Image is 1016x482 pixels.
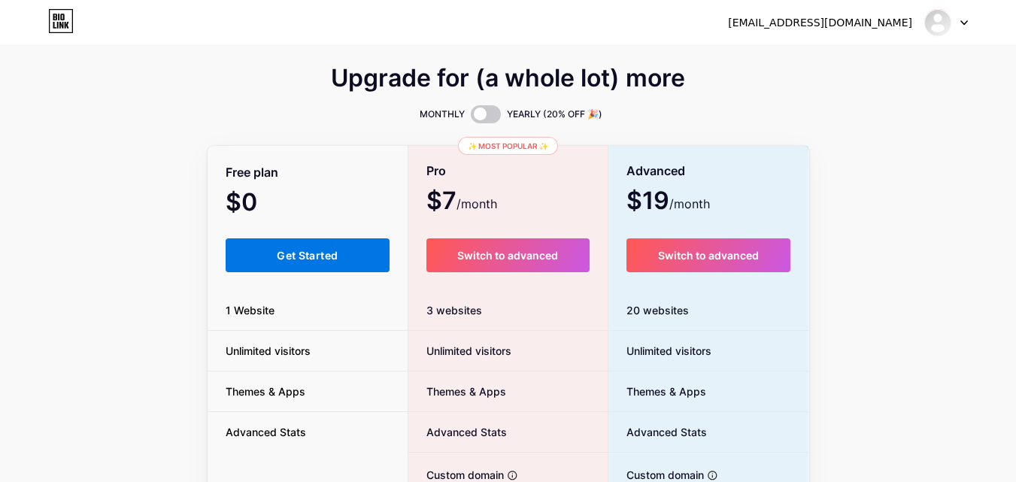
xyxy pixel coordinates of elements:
[208,424,324,440] span: Advanced Stats
[408,424,507,440] span: Advanced Stats
[408,343,511,359] span: Unlimited visitors
[426,158,446,184] span: Pro
[456,195,497,213] span: /month
[608,383,706,399] span: Themes & Apps
[408,383,506,399] span: Themes & Apps
[626,192,710,213] span: $19
[658,249,759,262] span: Switch to advanced
[626,238,791,272] button: Switch to advanced
[728,15,912,31] div: [EMAIL_ADDRESS][DOMAIN_NAME]
[226,193,298,214] span: $0
[458,137,558,155] div: ✨ Most popular ✨
[608,343,711,359] span: Unlimited visitors
[226,238,390,272] button: Get Started
[507,107,602,122] span: YEARLY (20% OFF 🎉)
[669,195,710,213] span: /month
[608,290,809,331] div: 20 websites
[208,343,329,359] span: Unlimited visitors
[626,158,685,184] span: Advanced
[226,159,278,186] span: Free plan
[277,249,338,262] span: Get Started
[408,290,608,331] div: 3 websites
[608,424,707,440] span: Advanced Stats
[426,192,497,213] span: $7
[426,238,590,272] button: Switch to advanced
[420,107,465,122] span: MONTHLY
[208,383,323,399] span: Themes & Apps
[208,302,293,318] span: 1 Website
[457,249,558,262] span: Switch to advanced
[923,8,952,37] img: valeriesimsp
[331,69,685,87] span: Upgrade for (a whole lot) more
